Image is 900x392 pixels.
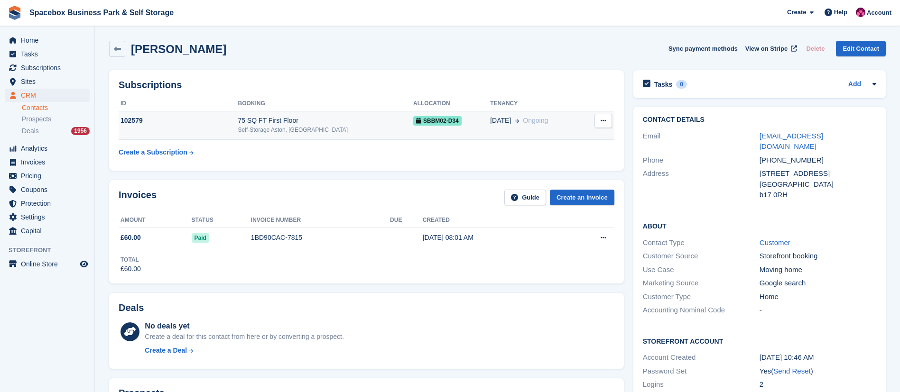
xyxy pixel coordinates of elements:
a: Send Reset [773,367,810,375]
div: Customer Type [643,292,760,302]
div: [DATE] 10:46 AM [760,352,876,363]
span: Create [787,8,806,17]
h2: Storefront Account [643,336,876,346]
a: menu [5,155,90,169]
a: Customer [760,238,790,246]
span: Protection [21,197,78,210]
div: Address [643,168,760,201]
a: Contacts [22,103,90,112]
div: Marketing Source [643,278,760,289]
div: Contact Type [643,237,760,248]
a: Create a Subscription [119,144,194,161]
a: Deals 1956 [22,126,90,136]
a: menu [5,34,90,47]
div: Create a Subscription [119,147,187,157]
th: Created [423,213,560,228]
th: Tenancy [490,96,583,111]
h2: Contact Details [643,116,876,124]
a: Add [848,79,861,90]
th: Allocation [413,96,490,111]
a: menu [5,169,90,182]
div: Phone [643,155,760,166]
div: Customer Source [643,251,760,262]
img: Avishka Chauhan [856,8,865,17]
a: [EMAIL_ADDRESS][DOMAIN_NAME] [760,132,823,151]
a: menu [5,224,90,237]
span: Ongoing [523,117,548,124]
a: Create a Deal [145,346,343,356]
th: Due [390,213,423,228]
span: Sites [21,75,78,88]
span: Help [834,8,847,17]
div: 75 SQ FT First Floor [238,116,413,126]
h2: Subscriptions [119,80,614,91]
img: stora-icon-8386f47178a22dfd0bd8f6a31ec36ba5ce8667c1dd55bd0f319d3a0aa187defe.svg [8,6,22,20]
a: menu [5,75,90,88]
span: £60.00 [121,233,141,243]
span: [DATE] [490,116,511,126]
span: Account [867,8,891,18]
div: 102579 [119,116,238,126]
a: menu [5,61,90,74]
a: menu [5,142,90,155]
div: Use Case [643,264,760,275]
div: Create a deal for this contact from here or by converting a prospect. [145,332,343,342]
div: [DATE] 08:01 AM [423,233,560,243]
div: Self-Storage Aston, [GEOGRAPHIC_DATA] [238,126,413,134]
div: 1BD90CAC-7815 [251,233,390,243]
span: Coupons [21,183,78,196]
h2: About [643,221,876,230]
th: Amount [119,213,192,228]
a: menu [5,257,90,271]
th: Invoice number [251,213,390,228]
a: menu [5,89,90,102]
button: Delete [802,41,828,56]
th: ID [119,96,238,111]
div: Account Created [643,352,760,363]
th: Booking [238,96,413,111]
span: Capital [21,224,78,237]
div: Total [121,255,141,264]
div: b17 0RH [760,190,876,201]
div: Password Set [643,366,760,377]
div: Logins [643,379,760,390]
h2: Tasks [654,80,673,89]
div: Email [643,131,760,152]
div: 1956 [71,127,90,135]
h2: [PERSON_NAME] [131,43,226,55]
a: Guide [504,190,546,205]
div: No deals yet [145,320,343,332]
h2: Invoices [119,190,157,205]
h2: Deals [119,302,144,313]
button: Sync payment methods [668,41,738,56]
div: 2 [760,379,876,390]
a: Prospects [22,114,90,124]
a: Create an Invoice [550,190,614,205]
div: Google search [760,278,876,289]
div: Home [760,292,876,302]
div: Moving home [760,264,876,275]
span: Tasks [21,47,78,61]
span: Home [21,34,78,47]
a: Preview store [78,258,90,270]
a: Edit Contact [836,41,886,56]
span: Online Store [21,257,78,271]
span: CRM [21,89,78,102]
span: Pricing [21,169,78,182]
span: Paid [192,233,209,243]
div: Create a Deal [145,346,187,356]
span: Storefront [9,246,94,255]
span: Analytics [21,142,78,155]
div: £60.00 [121,264,141,274]
div: 0 [676,80,687,89]
div: [STREET_ADDRESS] [760,168,876,179]
span: ( ) [771,367,813,375]
div: Storefront booking [760,251,876,262]
div: Accounting Nominal Code [643,305,760,316]
div: [PHONE_NUMBER] [760,155,876,166]
div: - [760,305,876,316]
span: SBBM02-D34 [413,116,462,126]
span: Subscriptions [21,61,78,74]
span: View on Stripe [745,44,788,54]
span: Prospects [22,115,51,124]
